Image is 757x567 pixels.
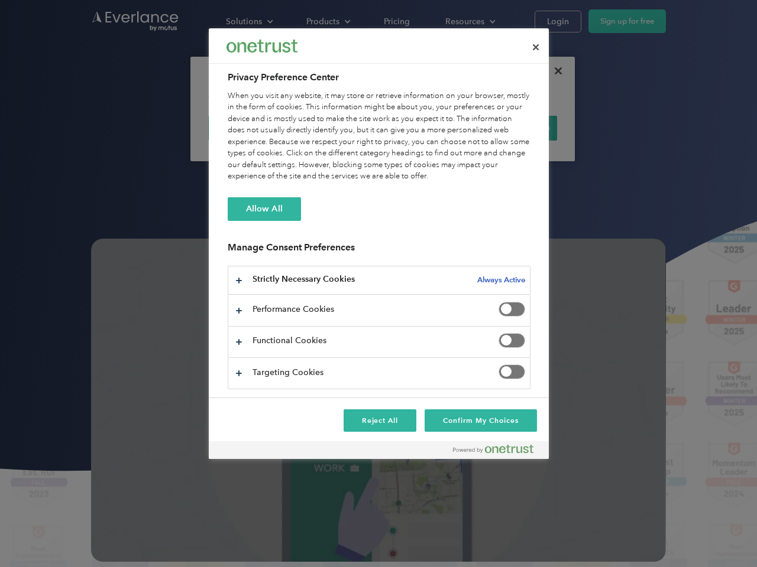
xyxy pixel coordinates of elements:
[453,444,543,459] a: Powered by OneTrust Opens in a new Tab
[425,409,536,432] button: Confirm My Choices
[87,70,147,95] input: Submit
[344,409,417,432] button: Reject All
[453,444,533,454] img: Powered by OneTrust Opens in a new Tab
[523,34,549,60] button: Close
[228,90,530,183] div: When you visit any website, it may store or retrieve information on your browser, mostly in the f...
[228,70,530,84] h2: Privacy Preference Center
[227,34,297,58] div: Everlance
[228,242,530,260] h3: Manage Consent Preferences
[209,28,549,459] div: Preference center
[209,28,549,459] div: Privacy Preference Center
[227,40,297,52] img: Everlance
[228,197,301,221] button: Allow All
